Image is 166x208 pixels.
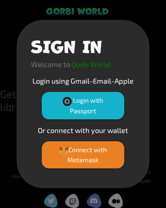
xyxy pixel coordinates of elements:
h1: SIGN IN [31,34,102,56]
p: Welcome to [31,59,70,70]
p: Login using Gmail-Email-Apple [31,75,135,86]
button: Login with Passport [42,92,124,119]
p: Qorbi World [71,59,110,70]
img: Passport Logo [63,97,72,106]
button: Connect with Metamask [42,141,124,168]
p: Or connect with your wallet [31,125,135,136]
